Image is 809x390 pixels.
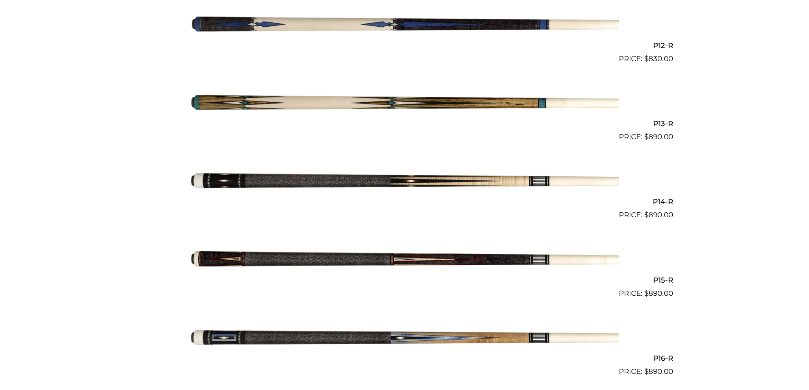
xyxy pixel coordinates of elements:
img: P15-R [190,224,619,295]
a: P14-R $890.00 [136,146,673,221]
span: $ [644,54,648,63]
img: P16-R [190,303,619,374]
bdi: 890.00 [644,210,673,219]
span: $ [644,289,648,297]
bdi: 890.00 [644,132,673,141]
h2: P12-R [136,37,673,53]
h2: P16-R [136,351,673,366]
span: $ [644,132,648,141]
h2: P14-R [136,194,673,210]
bdi: 890.00 [644,367,673,376]
bdi: 890.00 [644,289,673,297]
img: P14-R [190,146,619,217]
img: P13-R [190,68,619,139]
a: P15-R $890.00 [136,224,673,299]
a: P16-R $890.00 [136,303,673,377]
h2: P13-R [136,116,673,132]
span: $ [644,367,648,376]
a: P13-R $890.00 [136,68,673,143]
bdi: 830.00 [644,54,673,63]
h2: P15-R [136,272,673,288]
span: $ [644,210,648,219]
